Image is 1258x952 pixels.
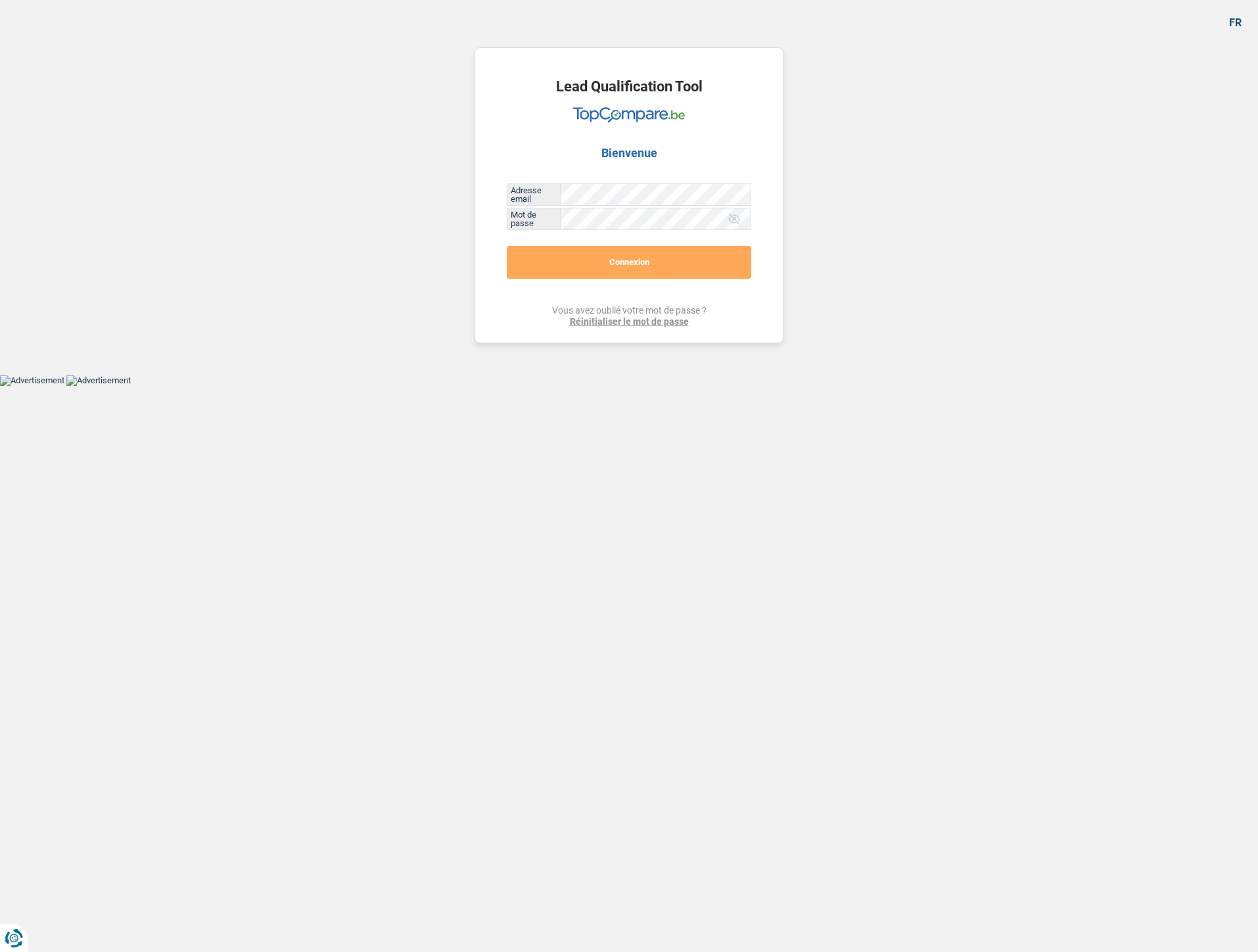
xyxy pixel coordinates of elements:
[507,246,751,279] button: Connexion
[552,316,707,327] a: Réinitialiser le mot de passe
[601,146,657,160] h2: Bienvenue
[573,107,685,123] img: TopCompare Logo
[66,375,131,386] img: Advertisement
[556,80,703,94] h1: Lead Qualification Tool
[1229,16,1242,29] div: fr
[507,184,561,205] label: Adresse email
[552,305,707,327] div: Vous avez oublié votre mot de passe ?
[507,208,561,229] label: Mot de passe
